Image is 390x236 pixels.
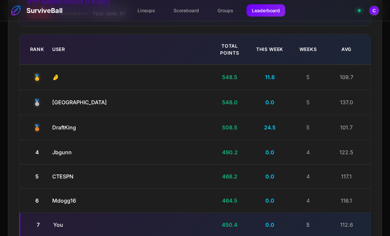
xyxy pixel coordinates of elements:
[19,65,371,90] div: Click to view lineup
[330,123,363,132] div: 101.7
[253,172,286,180] div: 0.0
[53,221,206,229] div: You
[292,221,325,229] div: 5
[253,73,286,82] div: 11.8
[330,221,363,229] div: 112.6
[253,148,286,156] div: 0.0
[330,42,363,56] div: Avg
[19,90,371,115] div: Click to view lineup
[292,172,325,180] div: 4
[52,98,206,107] div: [GEOGRAPHIC_DATA]
[19,189,371,213] div: Click to view lineup
[212,98,248,107] div: 548.0
[253,98,286,107] div: 0.0
[35,172,39,180] span: 5
[212,172,248,180] div: 468.2
[330,73,363,82] div: 109.7
[292,98,325,107] div: 5
[52,172,206,180] div: CTESPN
[253,221,286,229] div: 0.0
[33,123,41,132] span: 🥉
[212,42,248,56] div: Total Points
[253,197,286,205] div: 0.0
[292,73,325,82] div: 5
[212,4,239,17] a: Groups
[52,73,206,82] div: 🤌
[247,4,285,17] a: Leaderboard
[27,42,47,56] div: Rank
[52,123,206,132] div: DraftKing
[292,197,325,205] div: 4
[19,140,371,165] div: Click to view lineup
[330,98,363,107] div: 137.0
[212,221,248,229] div: 450.4
[330,197,363,205] div: 116.1
[52,197,206,205] div: Mdogg16
[11,5,21,16] img: SurviveBall
[212,148,248,156] div: 490.2
[33,73,41,82] span: 🥇
[35,197,39,205] span: 6
[212,197,248,205] div: 464.5
[253,123,286,132] div: 24.5
[37,221,40,229] span: 7
[292,42,325,56] div: Weeks
[132,4,160,17] a: Lineups
[19,165,371,189] div: Click to view lineup
[330,172,363,180] div: 117.1
[11,5,62,16] a: SurviveBall
[212,73,248,82] div: 548.5
[35,148,39,156] span: 4
[19,115,371,140] div: Click to view lineup
[292,148,325,156] div: 4
[168,4,204,17] a: Scoreboard
[52,42,206,56] div: User
[369,5,379,16] button: Open profile menu
[292,123,325,132] div: 5
[330,148,363,156] div: 122.5
[253,42,286,56] div: This Week
[33,98,41,107] span: 🥈
[52,148,206,156] div: Jbgunn
[212,123,248,132] div: 508.5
